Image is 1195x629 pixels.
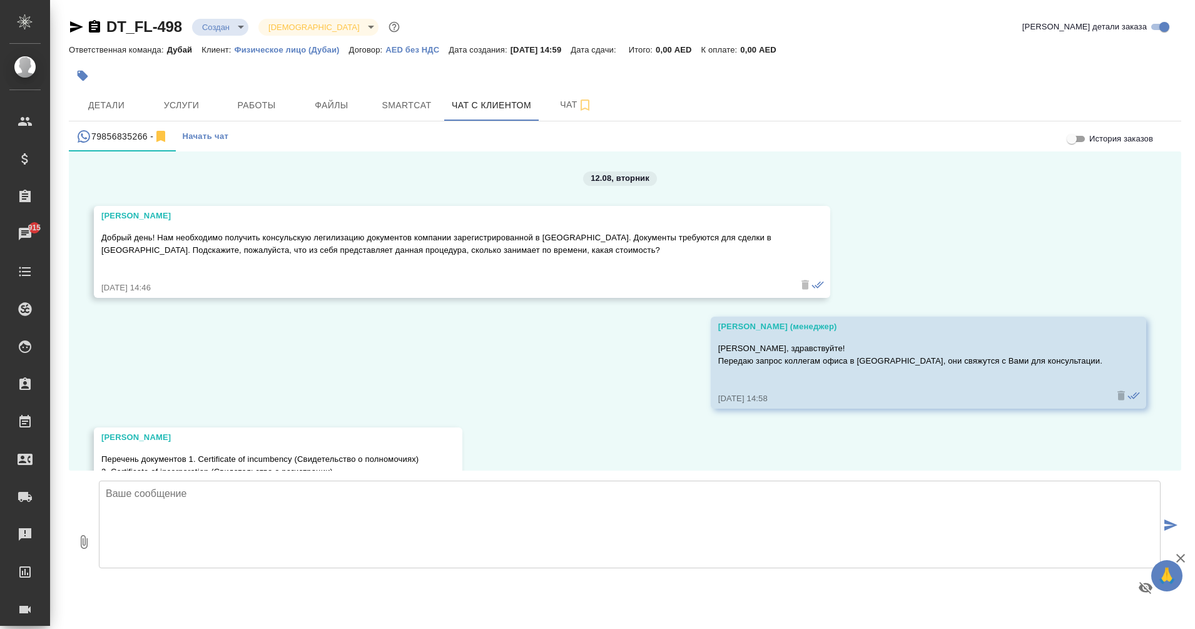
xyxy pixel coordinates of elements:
span: Чат [546,97,606,113]
button: Создан [198,22,233,33]
button: Скопировать ссылку для ЯМессенджера [69,19,84,34]
div: Создан [192,19,248,36]
p: AED без НДС [385,45,449,54]
div: [PERSON_NAME] (менеджер) [718,320,1102,333]
span: Файлы [302,98,362,113]
span: Smartcat [377,98,437,113]
div: [PERSON_NAME] [101,210,786,222]
p: Добрый день! Нам необходимо получить консульскую легилизацию документов компании зарегистрированн... [101,232,786,257]
p: 0,00 AED [656,45,701,54]
span: История заказов [1089,133,1153,145]
span: Работы [226,98,287,113]
button: [DEMOGRAPHIC_DATA] [265,22,363,33]
span: [PERSON_NAME] детали заказа [1022,21,1147,33]
div: Создан [258,19,378,36]
p: Дата создания: [449,45,510,54]
button: 🙏 [1151,560,1182,591]
span: 915 [21,222,49,234]
p: [PERSON_NAME], здравствуйте! Передаю запрос коллегам офиса в [GEOGRAPHIC_DATA], они свяжутся с Ва... [718,342,1102,367]
div: [DATE] 14:58 [718,392,1102,405]
p: Дата сдачи: [571,45,619,54]
div: [PERSON_NAME] [101,431,419,444]
a: Физическое лицо (Дубаи) [235,44,349,54]
a: DT_FL-498 [106,18,182,35]
div: 79856835266 (Ирина) - (undefined) [76,129,168,145]
svg: Отписаться [153,129,168,144]
span: Услуги [151,98,211,113]
a: 915 [3,218,47,250]
svg: Подписаться [577,98,592,113]
p: Перечень документов 1. Certificate of incumbency (Свидетельство о полномочиях) 2. Certificate of ... [101,453,419,503]
p: 12.08, вторник [591,172,649,185]
div: [DATE] 14:46 [101,282,786,294]
span: Начать чат [182,130,228,144]
p: Дубай [167,45,202,54]
p: 0,00 AED [740,45,785,54]
button: Предпросмотр [1131,573,1161,603]
p: Ответственная команда: [69,45,167,54]
button: Скопировать ссылку [87,19,102,34]
span: Чат с клиентом [452,98,531,113]
a: AED без НДС [385,44,449,54]
div: simple tabs example [69,121,1181,151]
p: [DATE] 14:59 [511,45,571,54]
button: Доп статусы указывают на важность/срочность заказа [386,19,402,35]
p: К оплате: [701,45,741,54]
button: Добавить тэг [69,62,96,89]
p: Итого: [629,45,656,54]
p: Клиент: [201,45,234,54]
p: Физическое лицо (Дубаи) [235,45,349,54]
span: Детали [76,98,136,113]
p: Договор: [349,45,386,54]
button: Начать чат [176,121,235,151]
span: 🙏 [1156,563,1177,589]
